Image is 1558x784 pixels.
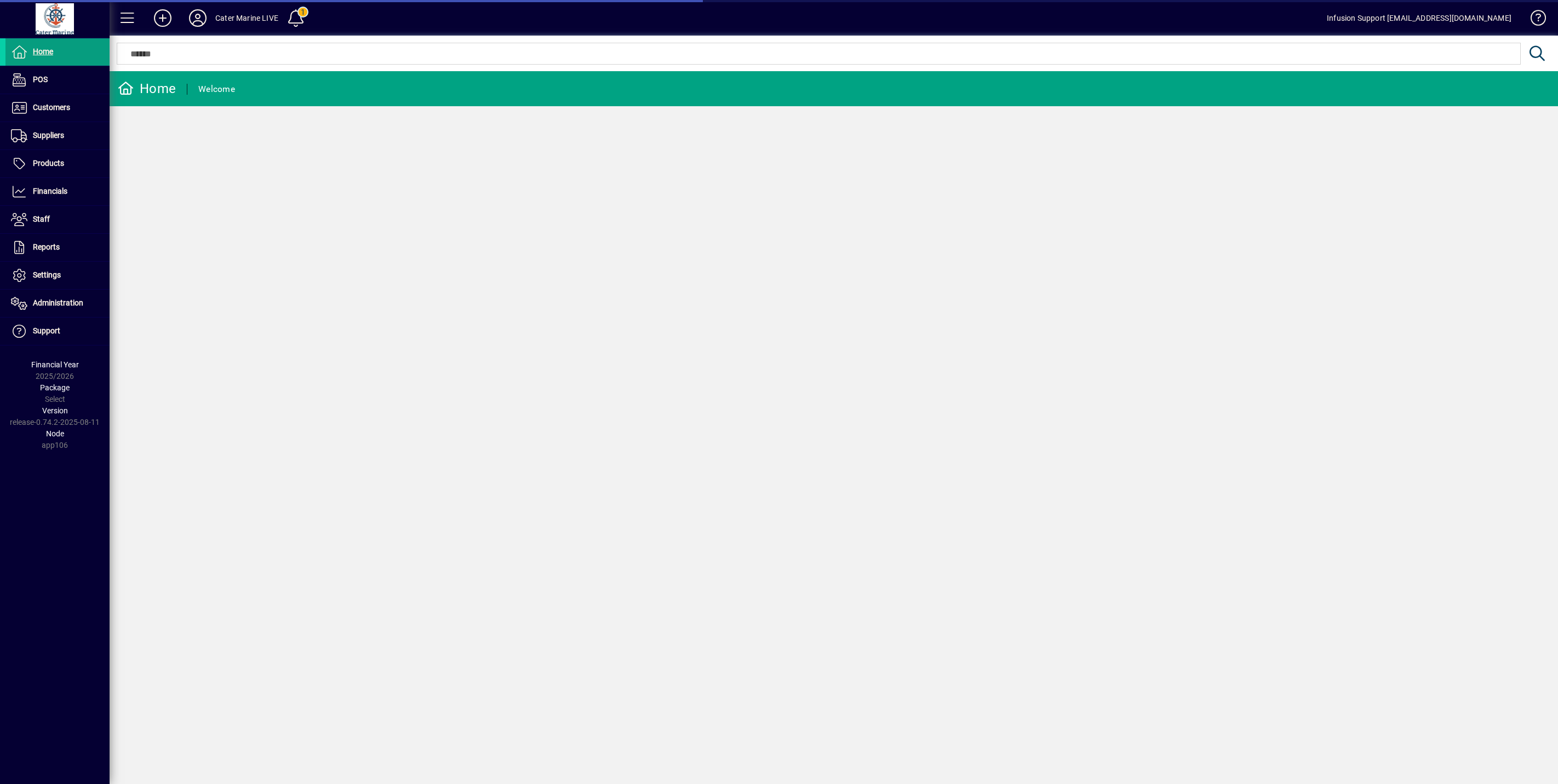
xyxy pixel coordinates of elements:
[180,8,215,28] button: Profile
[33,298,83,307] span: Administration
[5,206,110,233] a: Staff
[33,131,64,140] span: Suppliers
[5,262,110,289] a: Settings
[33,270,61,279] span: Settings
[42,406,68,415] span: Version
[5,318,110,345] a: Support
[40,383,70,392] span: Package
[33,326,60,335] span: Support
[33,243,60,251] span: Reports
[46,429,64,438] span: Node
[1327,9,1511,27] div: Infusion Support [EMAIL_ADDRESS][DOMAIN_NAME]
[5,66,110,94] a: POS
[31,360,79,369] span: Financial Year
[5,150,110,177] a: Products
[145,8,180,28] button: Add
[5,234,110,261] a: Reports
[1522,2,1544,38] a: Knowledge Base
[5,122,110,149] a: Suppliers
[33,159,64,168] span: Products
[5,94,110,122] a: Customers
[33,215,50,223] span: Staff
[198,80,235,98] div: Welcome
[33,75,48,84] span: POS
[33,103,70,112] span: Customers
[33,47,53,56] span: Home
[33,187,67,195] span: Financials
[215,9,278,27] div: Cater Marine LIVE
[5,178,110,205] a: Financials
[5,290,110,317] a: Administration
[118,80,176,97] div: Home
